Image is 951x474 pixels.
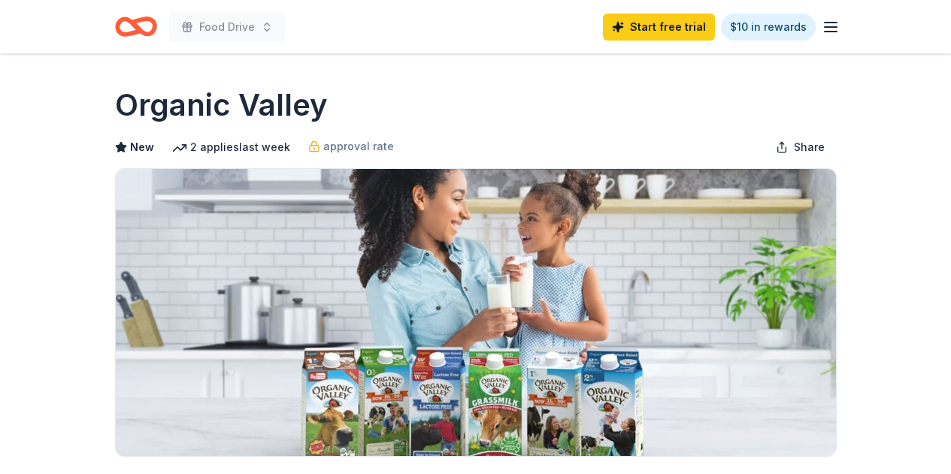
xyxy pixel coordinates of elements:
[323,137,394,155] span: approval rate
[115,84,328,126] h1: Organic Valley
[115,9,157,44] a: Home
[721,14,816,41] a: $10 in rewards
[603,14,715,41] a: Start free trial
[130,138,154,156] span: New
[172,138,290,156] div: 2 applies last week
[794,138,825,156] span: Share
[308,137,394,155] a: approval rate
[764,132,837,162] button: Share
[169,12,285,42] button: Food Drive
[199,18,255,36] span: Food Drive
[116,169,836,456] img: Image for Organic Valley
